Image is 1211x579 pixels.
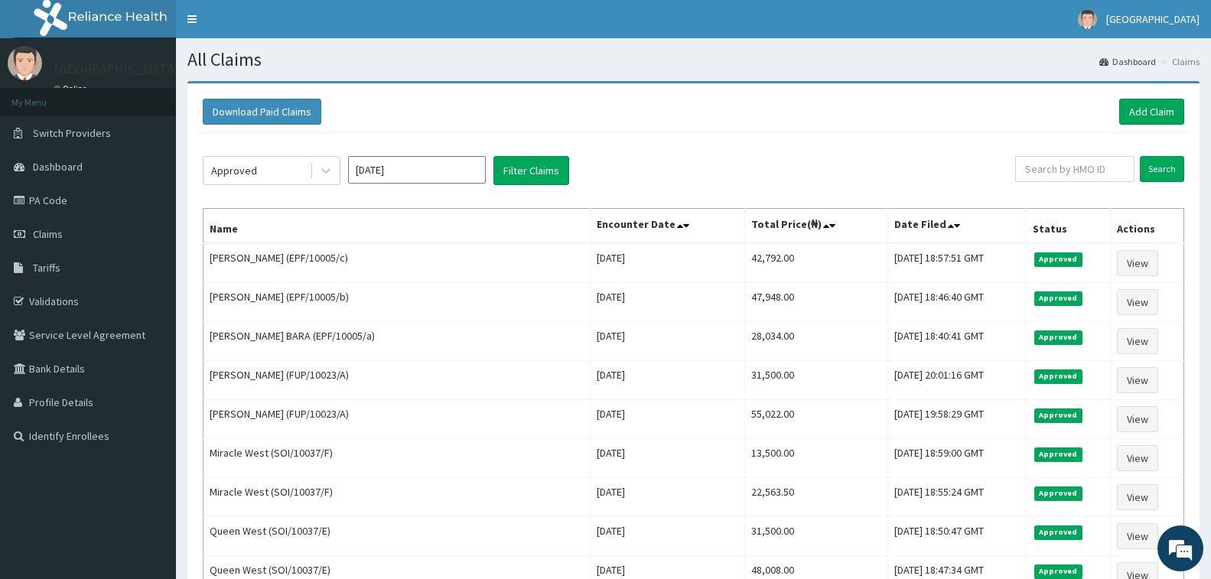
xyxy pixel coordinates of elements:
[888,517,1027,556] td: [DATE] 18:50:47 GMT
[590,517,744,556] td: [DATE]
[1034,447,1082,461] span: Approved
[1119,99,1184,125] a: Add Claim
[1117,484,1158,510] a: View
[187,50,1200,70] h1: All Claims
[590,243,744,283] td: [DATE]
[8,418,291,471] textarea: Type your message and hit 'Enter'
[1140,156,1184,182] input: Search
[745,478,888,517] td: 22,563.50
[888,439,1027,478] td: [DATE] 18:59:00 GMT
[745,209,888,244] th: Total Price(₦)
[888,400,1027,439] td: [DATE] 19:58:29 GMT
[590,400,744,439] td: [DATE]
[888,361,1027,400] td: [DATE] 20:01:16 GMT
[493,156,569,185] button: Filter Claims
[745,243,888,283] td: 42,792.00
[8,46,42,80] img: User Image
[203,361,591,400] td: [PERSON_NAME] (FUP/10023/A)
[745,400,888,439] td: 55,022.00
[28,76,62,115] img: d_794563401_company_1708531726252_794563401
[203,283,591,322] td: [PERSON_NAME] (EPF/10005/b)
[1106,12,1200,26] span: [GEOGRAPHIC_DATA]
[1117,289,1158,315] a: View
[1015,156,1134,182] input: Search by HMO ID
[33,227,63,241] span: Claims
[203,322,591,361] td: [PERSON_NAME] BARA (EPF/10005/a)
[203,99,321,125] button: Download Paid Claims
[1034,291,1082,305] span: Approved
[1034,369,1082,383] span: Approved
[1034,525,1082,539] span: Approved
[888,478,1027,517] td: [DATE] 18:55:24 GMT
[590,361,744,400] td: [DATE]
[888,209,1027,244] th: Date Filed
[33,261,60,275] span: Tariffs
[590,209,744,244] th: Encounter Date
[745,283,888,322] td: 47,948.00
[1034,408,1082,422] span: Approved
[203,517,591,556] td: Queen West (SOI/10037/E)
[590,322,744,361] td: [DATE]
[1078,10,1097,29] img: User Image
[1034,564,1082,578] span: Approved
[745,439,888,478] td: 13,500.00
[89,193,211,347] span: We're online!
[203,243,591,283] td: [PERSON_NAME] (EPF/10005/c)
[888,283,1027,322] td: [DATE] 18:46:40 GMT
[1157,55,1200,68] li: Claims
[888,322,1027,361] td: [DATE] 18:40:41 GMT
[1034,252,1082,266] span: Approved
[33,160,83,174] span: Dashboard
[745,361,888,400] td: 31,500.00
[348,156,486,184] input: Select Month and Year
[1117,406,1158,432] a: View
[54,62,180,76] p: [GEOGRAPHIC_DATA]
[745,322,888,361] td: 28,034.00
[54,83,90,94] a: Online
[888,243,1027,283] td: [DATE] 18:57:51 GMT
[203,478,591,517] td: Miracle West (SOI/10037/F)
[1117,445,1158,471] a: View
[1117,367,1158,393] a: View
[590,478,744,517] td: [DATE]
[1117,250,1158,276] a: View
[211,163,257,178] div: Approved
[80,86,257,106] div: Chat with us now
[1117,523,1158,549] a: View
[1034,486,1082,500] span: Approved
[1027,209,1111,244] th: Status
[203,439,591,478] td: Miracle West (SOI/10037/F)
[1099,55,1156,68] a: Dashboard
[203,400,591,439] td: [PERSON_NAME] (FUP/10023/A)
[1034,330,1082,344] span: Approved
[251,8,288,44] div: Minimize live chat window
[33,126,111,140] span: Switch Providers
[203,209,591,244] th: Name
[1117,328,1158,354] a: View
[745,517,888,556] td: 31,500.00
[590,283,744,322] td: [DATE]
[1111,209,1184,244] th: Actions
[590,439,744,478] td: [DATE]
